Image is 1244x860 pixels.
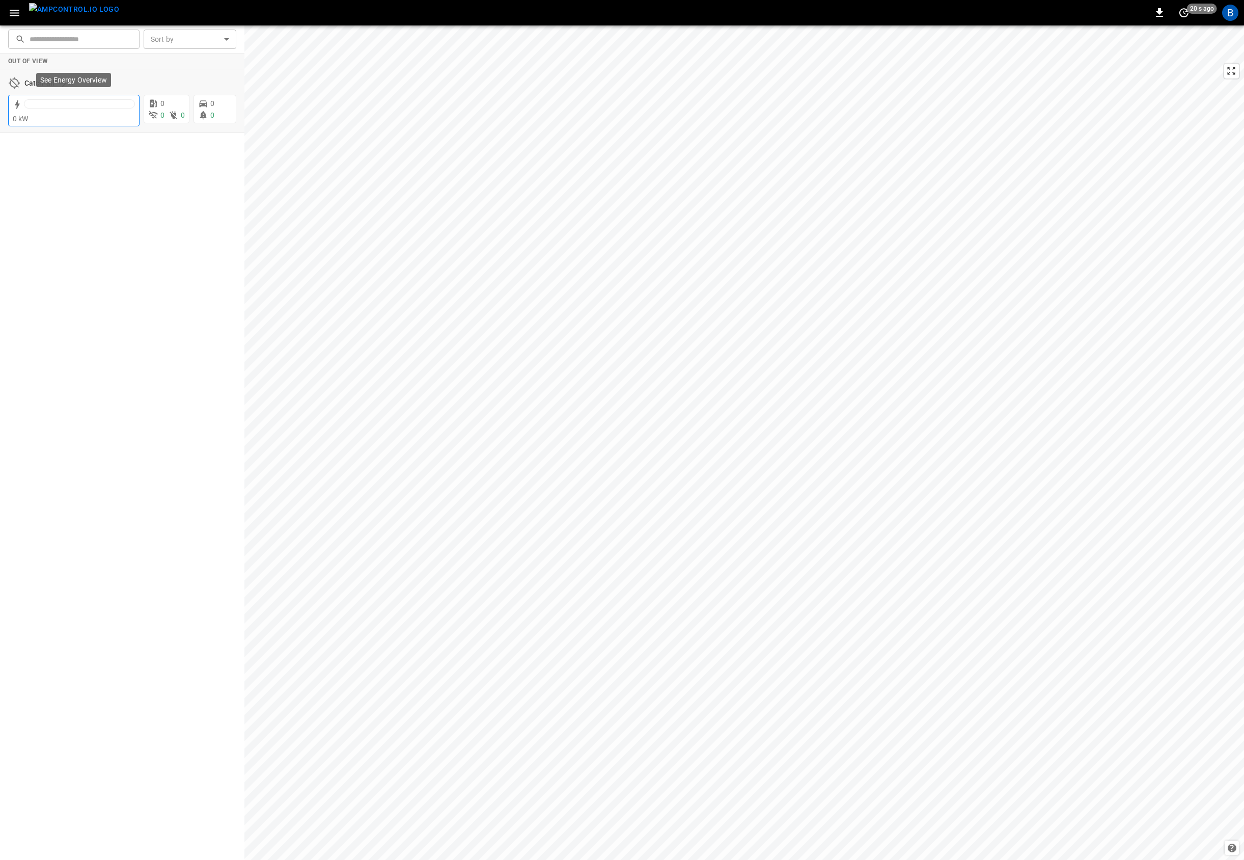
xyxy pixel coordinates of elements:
img: ampcontrol.io logo [29,3,119,16]
h6: Catch-all [24,78,54,89]
span: 0 kW [13,115,29,123]
button: set refresh interval [1176,5,1192,21]
strong: Out of View [8,58,48,65]
p: See Energy Overview [40,75,107,85]
canvas: Map [244,25,1244,860]
span: 0 [210,111,214,119]
span: 0 [160,99,164,107]
span: 0 [160,111,164,119]
span: 0 [181,111,185,119]
span: 0 [210,99,214,107]
span: 20 s ago [1187,4,1217,14]
div: profile-icon [1222,5,1238,21]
